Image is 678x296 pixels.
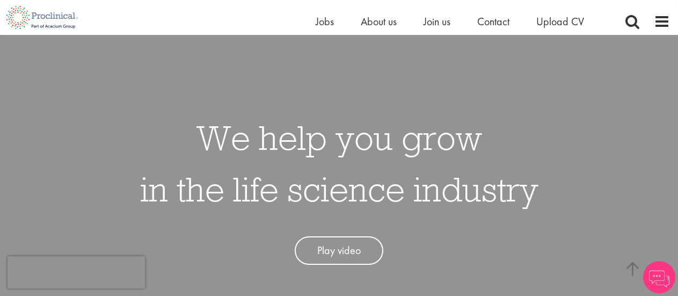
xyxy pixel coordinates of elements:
a: About us [361,15,397,28]
a: Upload CV [536,15,584,28]
a: Join us [424,15,450,28]
a: Play video [295,236,383,265]
a: Contact [477,15,509,28]
img: Chatbot [643,261,675,293]
a: Jobs [316,15,334,28]
h1: We help you grow in the life science industry [140,112,538,215]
